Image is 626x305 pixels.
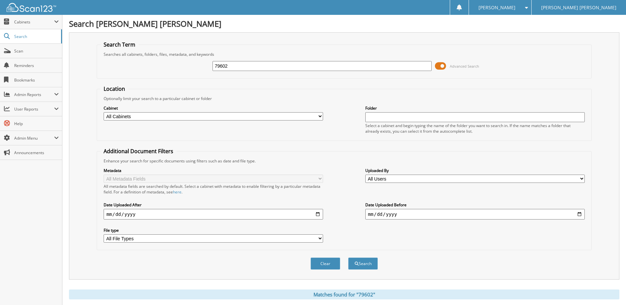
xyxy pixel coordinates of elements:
button: Search [348,257,378,270]
span: Cabinets [14,19,54,25]
div: Matches found for "79602" [69,289,619,299]
span: User Reports [14,106,54,112]
span: Announcements [14,150,59,155]
div: Enhance your search for specific documents using filters such as date and file type. [100,158,588,164]
span: Advanced Search [450,64,479,69]
label: Folder [365,105,585,111]
label: Date Uploaded After [104,202,323,208]
div: All metadata fields are searched by default. Select a cabinet with metadata to enable filtering b... [104,184,323,195]
legend: Search Term [100,41,139,48]
legend: Additional Document Filters [100,148,177,155]
span: Search [14,34,58,39]
h1: Search [PERSON_NAME] [PERSON_NAME] [69,18,619,29]
a: here [173,189,181,195]
span: Reminders [14,63,59,68]
label: Metadata [104,168,323,173]
label: Date Uploaded Before [365,202,585,208]
div: Optionally limit your search to a particular cabinet or folder [100,96,588,101]
label: File type [104,227,323,233]
div: Select a cabinet and begin typing the name of the folder you want to search in. If the name match... [365,123,585,134]
span: Help [14,121,59,126]
span: Bookmarks [14,77,59,83]
label: Cabinet [104,105,323,111]
span: Admin Reports [14,92,54,97]
legend: Location [100,85,128,92]
input: end [365,209,585,220]
span: Scan [14,48,59,54]
input: start [104,209,323,220]
div: Searches all cabinets, folders, files, metadata, and keywords [100,51,588,57]
span: [PERSON_NAME] [PERSON_NAME] [541,6,616,10]
span: [PERSON_NAME] [478,6,515,10]
button: Clear [311,257,340,270]
label: Uploaded By [365,168,585,173]
span: Admin Menu [14,135,54,141]
img: scan123-logo-white.svg [7,3,56,12]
